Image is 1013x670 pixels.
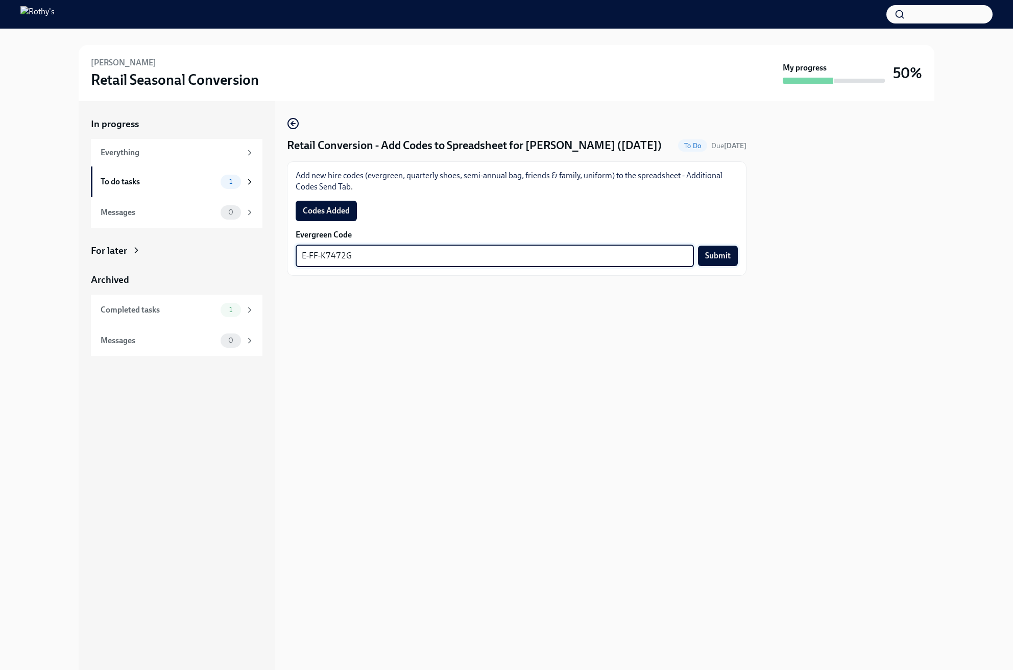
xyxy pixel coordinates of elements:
[296,229,738,241] label: Evergreen Code
[101,304,216,316] div: Completed tasks
[783,62,827,74] strong: My progress
[698,246,738,266] button: Submit
[705,251,731,261] span: Submit
[303,206,350,216] span: Codes Added
[101,176,216,187] div: To do tasks
[296,170,738,193] p: .
[223,178,238,185] span: 1
[101,207,216,218] div: Messages
[678,142,707,150] span: To Do
[91,197,262,228] a: Messages0
[296,171,722,192] a: Add new hire codes (evergreen, quarterly shoes, semi-annual bag, friends & family, uniform) to th...
[91,325,262,356] a: Messages0
[20,6,55,22] img: Rothy's
[101,147,241,158] div: Everything
[302,250,688,262] textarea: E-FF-K7472G
[91,273,262,286] a: Archived
[91,244,262,257] a: For later
[91,166,262,197] a: To do tasks1
[101,335,216,346] div: Messages
[724,141,746,150] strong: [DATE]
[91,244,127,257] div: For later
[287,138,662,153] h4: Retail Conversion - Add Codes to Spreadsheet for [PERSON_NAME] ([DATE])
[91,57,156,68] h6: [PERSON_NAME]
[91,117,262,131] a: In progress
[296,201,357,221] button: Codes Added
[711,141,746,150] span: Due
[91,295,262,325] a: Completed tasks1
[91,70,259,89] h3: Retail Seasonal Conversion
[893,64,922,82] h3: 50%
[222,337,239,344] span: 0
[222,208,239,216] span: 0
[223,306,238,314] span: 1
[91,139,262,166] a: Everything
